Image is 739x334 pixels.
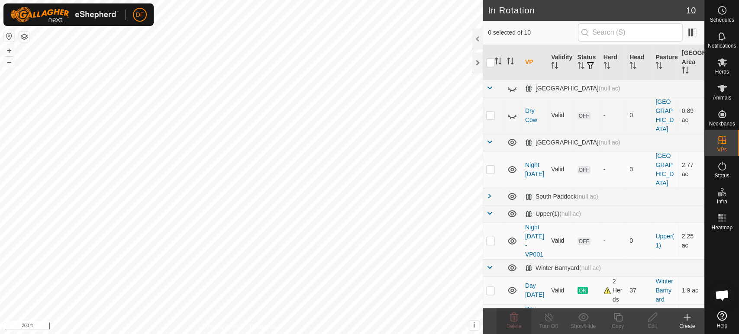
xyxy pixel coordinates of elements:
span: (null ac) [579,264,601,271]
td: 0.89 ac [678,97,704,134]
a: Night [DATE] [525,161,544,177]
span: (null ac) [559,210,581,217]
p-sorticon: Activate to sort [655,63,662,70]
span: OFF [578,166,591,173]
a: [GEOGRAPHIC_DATA] [655,98,674,132]
a: Help [705,308,739,332]
a: Upper(1) [655,233,674,249]
button: i [469,321,479,330]
th: Validity [548,45,574,80]
td: 37 [626,276,652,304]
span: (null ac) [577,193,598,200]
p-sorticon: Activate to sort [629,63,636,70]
button: Map Layers [19,32,29,42]
a: Winter Barnyard [655,278,673,303]
a: Contact Us [250,323,275,331]
p-sorticon: Activate to sort [578,63,584,70]
div: [GEOGRAPHIC_DATA] [525,139,620,146]
th: Pasture [652,45,678,80]
div: [GEOGRAPHIC_DATA] [525,85,620,92]
th: Head [626,45,652,80]
a: Day [DATE] [525,282,544,298]
span: OFF [578,112,591,119]
span: (null ac) [599,85,620,92]
div: - [603,111,623,120]
div: Winter Barnyard [525,264,601,272]
p-sorticon: Activate to sort [507,59,514,66]
span: 10 [686,4,696,17]
td: 1.9 ac [678,276,704,304]
th: [GEOGRAPHIC_DATA] Area [678,45,704,80]
div: Edit [635,322,670,330]
th: Status [574,45,600,80]
h2: In Rotation [488,5,686,16]
td: 2.25 ac [678,222,704,259]
span: VPs [717,147,726,152]
a: Night [DATE]-VP001 [525,224,544,258]
span: Delete [507,323,522,329]
button: Reset Map [4,31,14,42]
div: South Paddock [525,193,598,200]
span: Herds [715,69,729,74]
div: Show/Hide [566,322,600,330]
div: Turn Off [531,322,566,330]
a: Dry Cow [525,107,537,123]
input: Search (S) [578,23,683,42]
span: OFF [578,238,591,245]
img: Gallagher Logo [10,7,119,22]
td: 0 [626,222,652,259]
span: Heatmap [711,225,733,230]
button: – [4,57,14,67]
div: Create [670,322,704,330]
td: Valid [548,97,574,134]
p-sorticon: Activate to sort [682,68,689,75]
p-sorticon: Activate to sort [603,63,610,70]
span: (null ac) [599,139,620,146]
td: Valid [548,276,574,304]
span: 0 selected of 10 [488,28,578,37]
button: + [4,45,14,56]
p-sorticon: Activate to sort [551,63,558,70]
div: 2 Herds [603,277,623,304]
td: Valid [548,222,574,259]
span: Schedules [710,17,734,22]
td: 2.77 ac [678,151,704,188]
div: - [603,236,623,245]
a: Privacy Policy [207,323,239,331]
p-sorticon: Activate to sort [495,59,502,66]
span: i [473,321,475,329]
span: Help [716,323,727,328]
td: 0 [626,151,652,188]
div: - [603,165,623,174]
a: [GEOGRAPHIC_DATA] [655,152,674,186]
span: Animals [713,95,731,100]
th: Herd [600,45,626,80]
span: DF [136,10,144,19]
span: ON [578,287,588,294]
div: Open chat [709,282,735,308]
span: Infra [716,199,727,204]
td: Valid [548,151,574,188]
div: Upper(1) [525,210,581,218]
span: Notifications [708,43,736,48]
div: Copy [600,322,635,330]
th: VP [522,45,548,80]
span: Status [714,173,729,178]
span: Neckbands [709,121,735,126]
td: 0 [626,97,652,134]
